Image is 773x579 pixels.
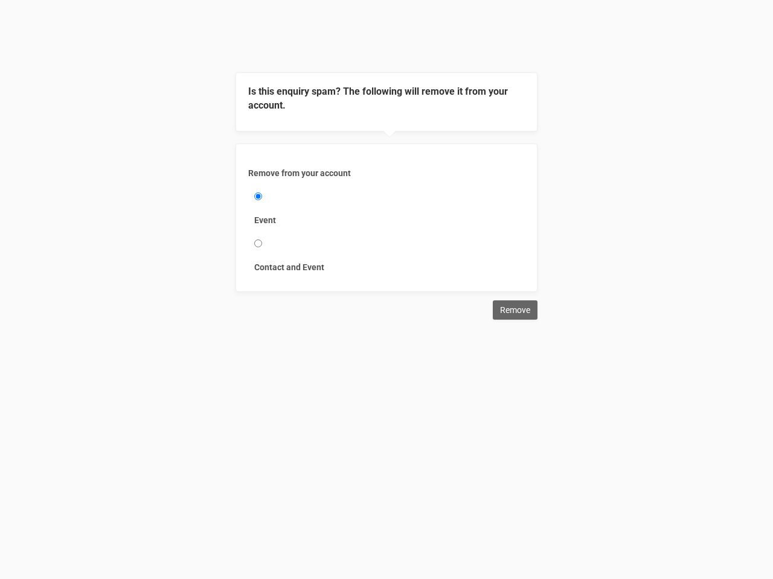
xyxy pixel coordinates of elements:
label: Remove from your account [248,167,525,179]
input: Contact and Event [254,239,262,247]
input: Event [254,192,262,200]
input: Remove [493,300,537,320]
legend: Is this enquiry spam? The following will remove it from your account. [248,85,525,113]
label: Contact and Event [254,261,519,273]
label: Event [254,214,519,226]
